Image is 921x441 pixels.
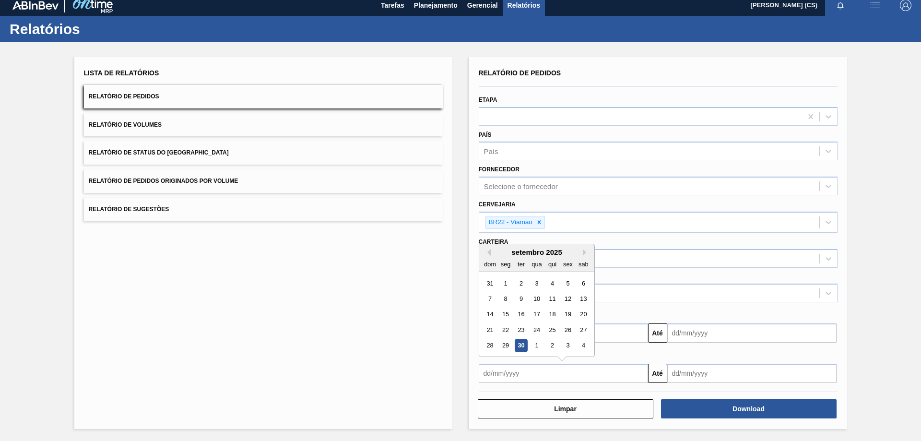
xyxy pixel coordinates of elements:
div: Choose segunda-feira, 15 de setembro de 2025 [499,308,512,321]
div: Choose segunda-feira, 22 de setembro de 2025 [499,323,512,336]
div: Choose sábado, 13 de setembro de 2025 [577,292,590,305]
label: Etapa [479,96,497,103]
div: Choose domingo, 21 de setembro de 2025 [484,323,496,336]
input: dd/mm/yyyy [667,323,837,343]
div: Choose sábado, 6 de setembro de 2025 [577,277,590,290]
div: Choose domingo, 31 de agosto de 2025 [484,277,496,290]
span: Relatório de Sugestões [89,206,169,213]
h1: Relatórios [10,24,180,35]
button: Limpar [478,399,653,418]
div: Choose sexta-feira, 26 de setembro de 2025 [561,323,574,336]
div: Choose segunda-feira, 29 de setembro de 2025 [499,339,512,352]
div: dom [484,258,496,271]
span: Relatório de Pedidos Originados por Volume [89,178,238,184]
label: Carteira [479,238,508,245]
div: País [484,147,498,155]
div: Choose quinta-feira, 11 de setembro de 2025 [545,292,558,305]
div: Choose terça-feira, 9 de setembro de 2025 [514,292,527,305]
button: Até [648,323,667,343]
button: Next Month [583,249,590,256]
div: Choose quarta-feira, 10 de setembro de 2025 [530,292,543,305]
div: Choose terça-feira, 23 de setembro de 2025 [514,323,527,336]
div: Choose quinta-feira, 18 de setembro de 2025 [545,308,558,321]
div: Choose quarta-feira, 3 de setembro de 2025 [530,277,543,290]
label: Fornecedor [479,166,520,173]
button: Relatório de Status do [GEOGRAPHIC_DATA] [84,141,443,165]
button: Relatório de Volumes [84,113,443,137]
div: qui [545,258,558,271]
div: Choose segunda-feira, 8 de setembro de 2025 [499,292,512,305]
div: Choose domingo, 28 de setembro de 2025 [484,339,496,352]
div: Choose quarta-feira, 17 de setembro de 2025 [530,308,543,321]
div: BR22 - Viamão [486,216,534,228]
span: Relatório de Status do [GEOGRAPHIC_DATA] [89,149,229,156]
div: Choose terça-feira, 30 de setembro de 2025 [514,339,527,352]
button: Relatório de Pedidos [84,85,443,108]
div: Choose terça-feira, 2 de setembro de 2025 [514,277,527,290]
input: dd/mm/yyyy [479,364,648,383]
div: Choose quinta-feira, 2 de outubro de 2025 [545,339,558,352]
span: Relatório de Pedidos [479,69,561,77]
span: Lista de Relatórios [84,69,159,77]
div: Choose sexta-feira, 19 de setembro de 2025 [561,308,574,321]
div: Choose sábado, 4 de outubro de 2025 [577,339,590,352]
div: sab [577,258,590,271]
span: Relatório de Volumes [89,121,162,128]
button: Previous Month [484,249,491,256]
button: Até [648,364,667,383]
div: Choose sábado, 27 de setembro de 2025 [577,323,590,336]
div: Choose segunda-feira, 1 de setembro de 2025 [499,277,512,290]
div: setembro 2025 [479,248,594,256]
button: Relatório de Pedidos Originados por Volume [84,169,443,193]
div: Choose domingo, 14 de setembro de 2025 [484,308,496,321]
div: Choose terça-feira, 16 de setembro de 2025 [514,308,527,321]
button: Relatório de Sugestões [84,198,443,221]
div: Choose quinta-feira, 25 de setembro de 2025 [545,323,558,336]
div: Choose quarta-feira, 1 de outubro de 2025 [530,339,543,352]
label: País [479,131,492,138]
div: month 2025-09 [482,275,591,353]
label: Cervejaria [479,201,516,208]
div: Choose sexta-feira, 5 de setembro de 2025 [561,277,574,290]
div: Choose sábado, 20 de setembro de 2025 [577,308,590,321]
button: Download [661,399,837,418]
div: sex [561,258,574,271]
div: Choose sexta-feira, 12 de setembro de 2025 [561,292,574,305]
div: Choose domingo, 7 de setembro de 2025 [484,292,496,305]
div: seg [499,258,512,271]
div: Choose quinta-feira, 4 de setembro de 2025 [545,277,558,290]
span: Relatório de Pedidos [89,93,159,100]
div: Choose quarta-feira, 24 de setembro de 2025 [530,323,543,336]
img: TNhmsLtSVTkK8tSr43FrP2fwEKptu5GPRR3wAAAABJRU5ErkJggg== [12,1,59,10]
input: dd/mm/yyyy [667,364,837,383]
div: qua [530,258,543,271]
div: Choose sexta-feira, 3 de outubro de 2025 [561,339,574,352]
div: ter [514,258,527,271]
div: Selecione o fornecedor [484,182,558,191]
